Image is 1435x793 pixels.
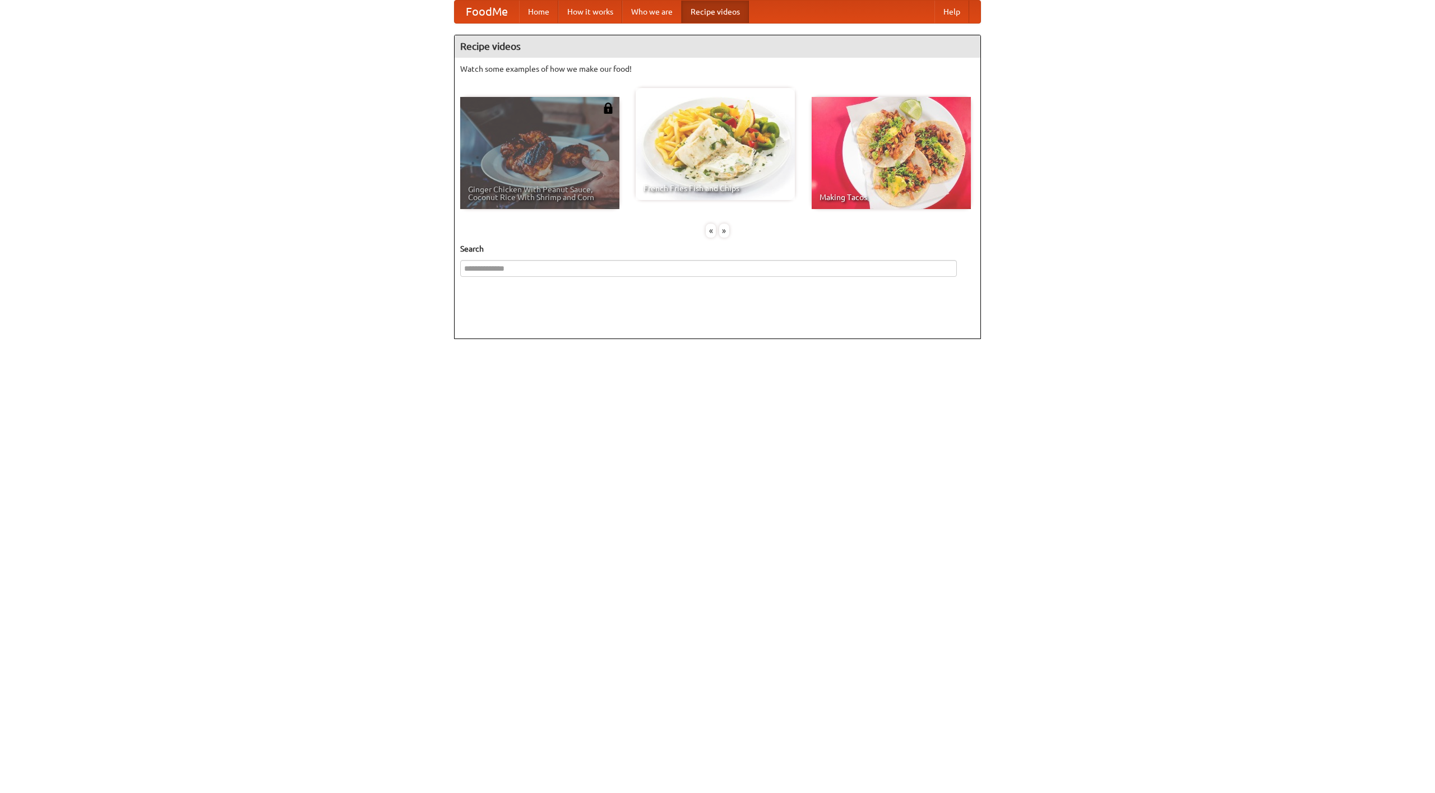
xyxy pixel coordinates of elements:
a: Making Tacos [812,97,971,209]
span: Making Tacos [820,193,963,201]
img: 483408.png [603,103,614,114]
a: Home [519,1,558,23]
a: How it works [558,1,622,23]
a: Help [934,1,969,23]
a: Who we are [622,1,682,23]
p: Watch some examples of how we make our food! [460,63,975,75]
div: « [706,224,716,238]
h5: Search [460,243,975,254]
a: French Fries Fish and Chips [636,88,795,200]
h4: Recipe videos [455,35,980,58]
a: FoodMe [455,1,519,23]
a: Recipe videos [682,1,749,23]
span: French Fries Fish and Chips [644,184,787,192]
div: » [719,224,729,238]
